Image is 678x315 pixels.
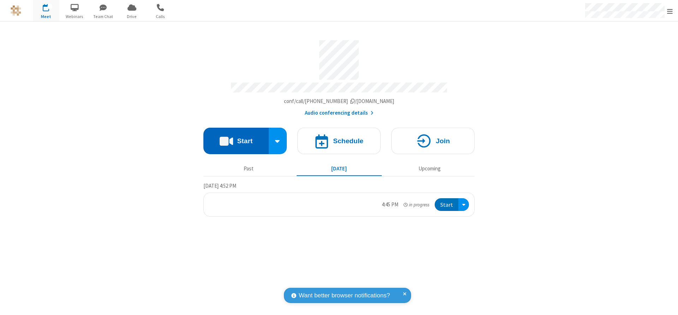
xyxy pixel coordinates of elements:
[391,128,475,154] button: Join
[660,297,673,310] iframe: Chat
[11,5,21,16] img: QA Selenium DO NOT DELETE OR CHANGE
[284,97,394,105] button: Copy my meeting room linkCopy my meeting room link
[435,198,458,211] button: Start
[333,138,363,144] h4: Schedule
[404,201,429,208] em: in progress
[203,182,236,189] span: [DATE] 4:52 PM
[237,138,252,144] h4: Start
[387,162,472,175] button: Upcoming
[297,162,382,175] button: [DATE]
[33,13,59,20] span: Meet
[61,13,88,20] span: Webinars
[382,201,398,209] div: 4:45 PM
[203,128,269,154] button: Start
[90,13,117,20] span: Team Chat
[147,13,174,20] span: Calls
[305,109,374,117] button: Audio conferencing details
[203,35,475,117] section: Account details
[297,128,381,154] button: Schedule
[299,291,390,300] span: Want better browser notifications?
[458,198,469,211] div: Open menu
[203,182,475,217] section: Today's Meetings
[48,4,52,9] div: 1
[206,162,291,175] button: Past
[269,128,287,154] div: Start conference options
[119,13,145,20] span: Drive
[436,138,450,144] h4: Join
[284,98,394,104] span: Copy my meeting room link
